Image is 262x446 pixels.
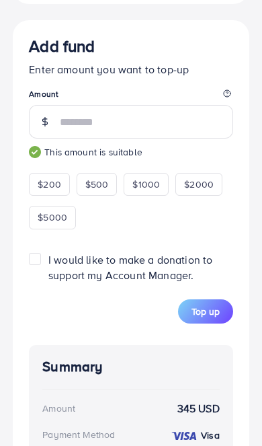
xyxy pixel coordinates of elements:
img: guide [29,146,41,158]
button: Top up [178,299,233,324]
span: Top up [191,305,220,318]
div: Payment Method [42,428,115,441]
span: $2000 [184,178,214,191]
strong: Visa [201,429,220,442]
img: credit [171,431,198,441]
span: $5000 [38,211,67,224]
h4: Summary [42,359,220,375]
div: Amount [42,402,75,415]
iframe: Chat [205,385,252,436]
strong: 345 USD [177,401,220,416]
span: $1000 [132,178,160,191]
span: $500 [85,178,109,191]
p: Enter amount you want to top-up [29,61,233,77]
span: $200 [38,178,61,191]
h3: Add fund [29,36,233,56]
span: I would like to make a donation to support my Account Manager. [48,252,212,283]
small: This amount is suitable [29,145,233,159]
legend: Amount [29,88,233,105]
